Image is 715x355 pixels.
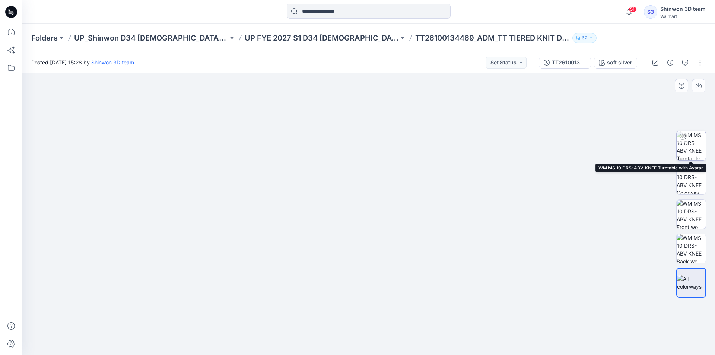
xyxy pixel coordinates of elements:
div: Shinwon 3D team [660,4,706,13]
button: 62 [572,33,597,43]
img: WM MS 10 DRS-ABV KNEE Turntable with Avatar [677,131,706,160]
a: Shinwon 3D team [91,59,134,66]
p: TT26100134469_ADM_TT TIERED KNIT DRESS [415,33,569,43]
img: WM MS 10 DRS-ABV KNEE Front wo Avatar [677,200,706,229]
div: TT26100134469_ADM_TT TIERED KNIT DRESS [552,58,586,67]
div: Walmart [660,13,706,19]
div: S3 [644,5,657,19]
img: All colorways [677,275,705,291]
span: 51 [629,6,637,12]
a: UP FYE 2027 S1 D34 [DEMOGRAPHIC_DATA] Dresses [245,33,399,43]
div: soft silver [607,58,632,67]
a: Folders [31,33,58,43]
button: TT26100134469_ADM_TT TIERED KNIT DRESS [539,57,591,69]
button: soft silver [594,57,637,69]
img: WM MS 10 DRS-ABV KNEE Back wo Avatar [677,234,706,263]
a: UP_Shinwon D34 [DEMOGRAPHIC_DATA] Dresses [74,33,228,43]
button: Details [664,57,676,69]
p: 62 [582,34,587,42]
img: WM MS 10 DRS-ABV KNEE Colorway wo Avatar [677,165,706,194]
span: Posted [DATE] 15:28 by [31,58,134,66]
